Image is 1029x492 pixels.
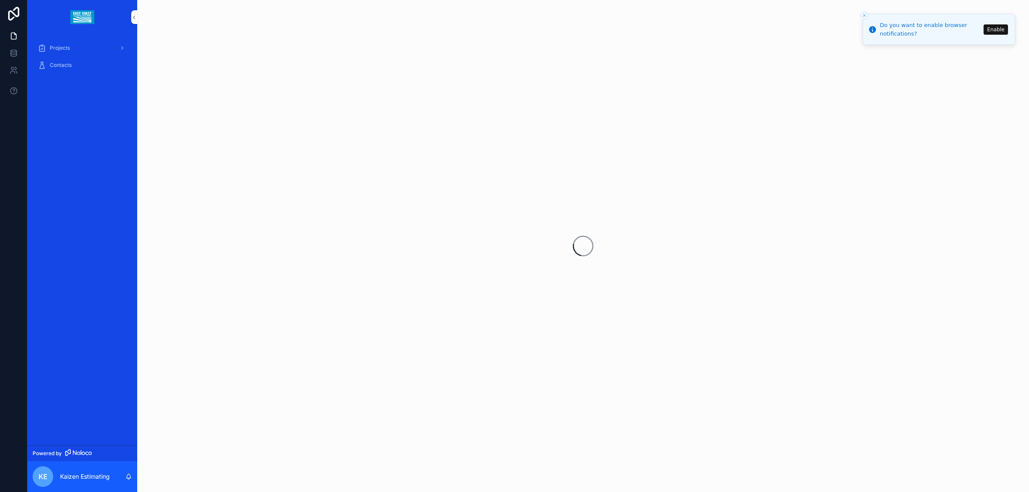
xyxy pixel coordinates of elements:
[984,24,1008,35] button: Enable
[33,57,132,73] a: Contacts
[880,21,981,38] div: Do you want to enable browser notifications?
[50,45,70,51] span: Projects
[70,10,94,24] img: App logo
[39,471,48,482] span: KE
[27,34,137,84] div: scrollable content
[50,62,72,69] span: Contacts
[60,472,110,481] p: Kaizen Estimating
[33,450,62,457] span: Powered by
[33,40,132,56] a: Projects
[27,445,137,461] a: Powered by
[860,11,869,20] button: Close toast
